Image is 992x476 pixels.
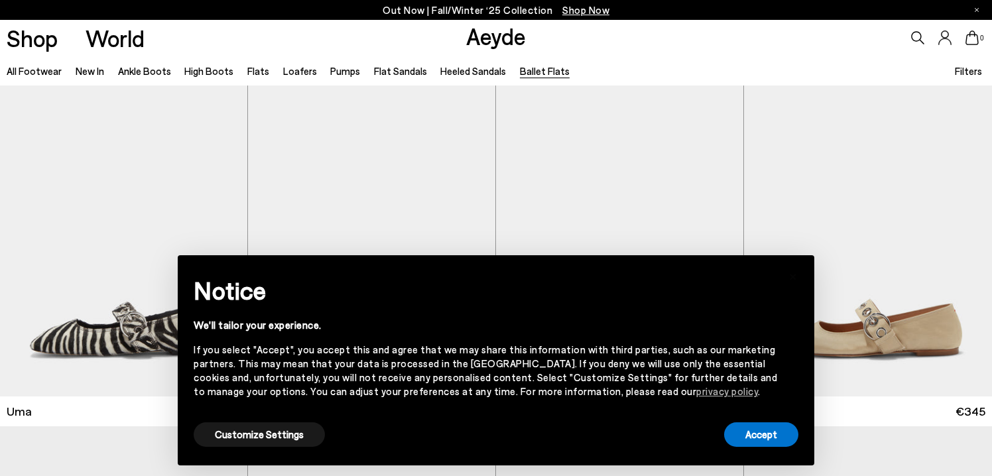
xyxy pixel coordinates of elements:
a: Pumps [330,65,360,77]
button: Accept [724,422,798,447]
p: Out Now | Fall/Winter ‘25 Collection [383,2,609,19]
img: Uma Eyelet Grosgrain Mary-Jane Flats [744,86,992,396]
a: Aeyde [466,22,526,50]
a: New In [76,65,104,77]
a: Flat Sandals [374,65,427,77]
h2: Notice [194,273,777,308]
a: Uma €345 [744,396,992,426]
a: Loafers [283,65,317,77]
a: Shop [7,27,58,50]
a: Ankle Boots [118,65,171,77]
span: × [788,265,798,284]
a: 0 [965,30,979,45]
a: All Footwear [7,65,62,77]
a: Flats [247,65,269,77]
span: €345 [956,403,985,420]
img: Uma Eyelet Ponyhair Mary-Janes [248,86,495,396]
button: Close this notice [777,259,809,291]
a: privacy policy [696,385,758,397]
button: Customize Settings [194,422,325,447]
a: World [86,27,145,50]
a: Ballet Flats [520,65,570,77]
span: Filters [955,65,982,77]
span: Navigate to /collections/new-in [562,4,609,16]
div: We'll tailor your experience. [194,318,777,332]
span: 0 [979,34,985,42]
a: High Boots [184,65,233,77]
div: If you select "Accept", you accept this and agree that we may share this information with third p... [194,343,777,398]
a: Heeled Sandals [440,65,506,77]
img: Uma Eyelet Grosgrain Mary-Jane Flats [496,86,743,396]
span: Uma [7,403,32,420]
